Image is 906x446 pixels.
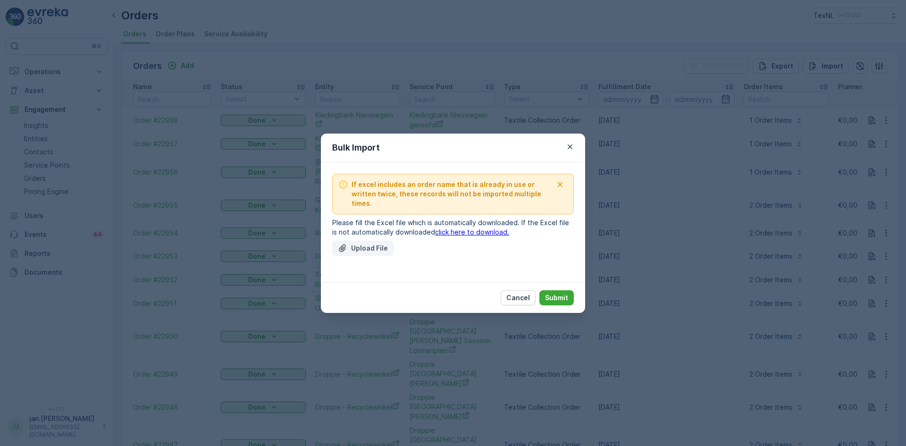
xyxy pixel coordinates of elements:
span: If excel includes an order name that is already in use or written twice, these records will not b... [352,180,553,208]
button: Upload File [332,241,394,256]
button: Submit [539,290,574,305]
p: Please fill the Excel file which is automatically downloaded. If the Excel file is not automatica... [332,218,574,237]
a: click here to download. [435,228,509,236]
p: Submit [545,293,568,303]
p: Cancel [506,293,530,303]
p: Bulk Import [332,141,380,154]
p: Upload File [351,244,388,253]
button: Cancel [501,290,536,305]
